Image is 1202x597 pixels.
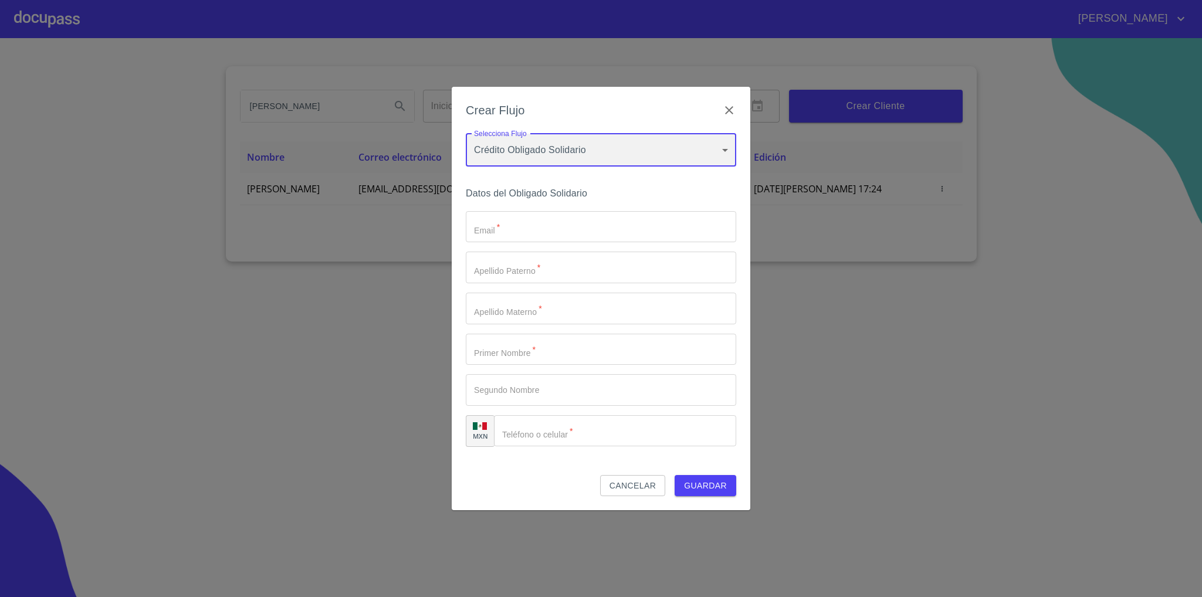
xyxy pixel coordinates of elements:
[466,134,736,167] div: Crédito Obligado Solidario
[600,475,665,497] button: Cancelar
[684,479,727,493] span: Guardar
[466,101,525,120] h6: Crear Flujo
[473,432,488,440] p: MXN
[610,479,656,493] span: Cancelar
[473,422,487,430] img: R93DlvwvvjP9fbrDwZeCRYBHk45OWMq+AAOlFVsxT89f82nwPLnD58IP7+ANJEaWYhP0Tx8kkA0WlQMPQsAAgwAOmBj20AXj6...
[675,475,736,497] button: Guardar
[466,185,736,202] h6: Datos del Obligado Solidario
